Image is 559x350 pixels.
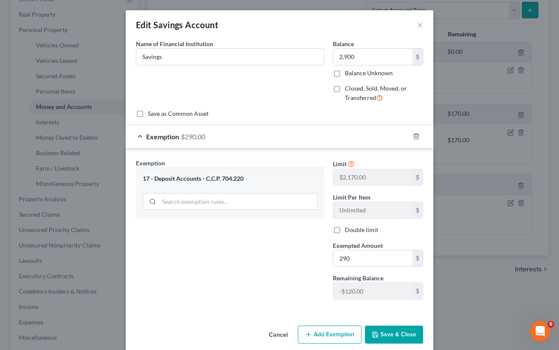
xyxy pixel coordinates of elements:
[547,321,554,328] span: 6
[333,49,412,65] input: 0.00
[262,326,294,344] button: Cancel
[530,321,550,341] iframe: Intercom live chat
[333,274,383,282] label: Remaining Balance
[136,159,165,167] span: Exemption
[412,49,423,65] div: $
[412,250,423,267] div: $
[333,39,354,48] label: Balance
[365,326,423,344] button: Save & Close
[136,19,218,31] div: Edit Savings Account
[333,202,412,218] input: --
[417,20,423,30] button: ×
[333,283,412,299] input: --
[298,326,362,344] button: Add Exemption
[412,202,423,218] div: $
[333,169,412,185] input: --
[159,194,317,210] input: Search exemption rules...
[148,109,209,118] label: Save as Common Asset
[345,226,378,234] label: Double limit
[412,283,423,299] div: $
[333,250,412,267] input: 0.00
[345,69,393,77] label: Balance Unknown
[345,85,407,101] span: Closed, Sold, Moved, or Transferred
[143,175,318,183] div: 17 - Deposit Accounts - C.C.P. 704.220
[412,169,423,185] div: $
[333,193,371,202] label: Limit Per Item
[146,132,179,141] span: Exemption
[136,49,324,65] input: Enter name...
[136,40,213,47] span: Name of Financial Institution
[333,160,347,168] span: Limit
[181,132,205,141] span: $290.00
[333,242,383,249] span: Exempted Amount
